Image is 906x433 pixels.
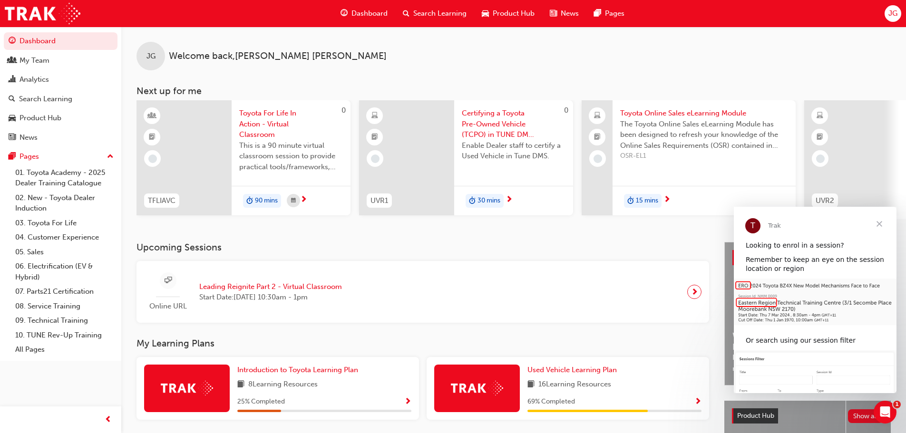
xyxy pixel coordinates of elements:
[724,242,891,385] a: Latest NewsShow allWelcome to your new Training Resource CentreRevolutionise the way you access a...
[19,113,61,124] div: Product Hub
[734,207,896,393] iframe: Intercom live chat message
[691,285,698,298] span: next-icon
[462,108,565,140] span: Certifying a Toyota Pre-Owned Vehicle (TCPO) in TUNE DMS e-Learning Module
[11,284,117,299] a: 07. Parts21 Certification
[732,408,883,423] a: Product HubShow all
[816,154,825,163] span: learningRecordVerb_NONE-icon
[4,148,117,165] button: Pages
[874,401,896,423] iframe: Intercom live chat
[493,8,535,19] span: Product Hub
[620,108,788,119] span: Toyota Online Sales eLearning Module
[107,151,114,163] span: up-icon
[11,191,117,216] a: 02. New - Toyota Dealer Induction
[404,398,411,406] span: Show Progress
[149,131,156,144] span: booktick-icon
[620,151,788,162] span: OSR-EL1
[359,100,573,215] a: 0UVR1Certifying a Toyota Pre-Owned Vehicle (TCPO) in TUNE DMS e-Learning ModuleEnable Dealer staf...
[9,114,16,123] span: car-icon
[19,55,49,66] div: My Team
[341,106,346,115] span: 0
[239,140,343,173] span: This is a 90 minute virtual classroom session to provide practical tools/frameworks, behaviours a...
[136,242,709,253] h3: Upcoming Sessions
[582,100,796,215] a: Toyota Online Sales eLearning ModuleThe Toyota Online Sales eLearning Module has been designed to...
[248,379,318,391] span: 8 Learning Resources
[9,134,16,142] span: news-icon
[817,110,823,122] span: learningResourceType_ELEARNING-icon
[627,195,634,207] span: duration-icon
[888,8,897,19] span: JG
[527,396,575,407] span: 69 % Completed
[19,74,49,85] div: Analytics
[9,153,16,161] span: pages-icon
[636,195,658,206] span: 15 mins
[885,5,901,22] button: JG
[11,245,117,260] a: 05. Sales
[413,8,467,19] span: Search Learning
[694,396,701,408] button: Show Progress
[4,129,117,146] a: News
[11,299,117,314] a: 08. Service Training
[404,396,411,408] button: Show Progress
[19,94,72,105] div: Search Learning
[237,366,358,374] span: Introduction to Toyota Learning Plan
[816,195,834,206] span: UVR2
[594,131,601,144] span: booktick-icon
[527,365,621,375] a: Used Vehicle Learning Plan
[370,195,388,206] span: UVR1
[848,409,884,423] button: Show all
[527,366,617,374] span: Used Vehicle Learning Plan
[11,342,117,357] a: All Pages
[11,328,117,343] a: 10. TUNE Rev-Up Training
[351,8,388,19] span: Dashboard
[9,57,16,65] span: people-icon
[474,4,542,23] a: car-iconProduct Hub
[9,95,15,104] span: search-icon
[11,230,117,245] a: 04. Customer Experience
[255,195,278,206] span: 90 mins
[605,8,624,19] span: Pages
[538,379,611,391] span: 16 Learning Resources
[169,51,387,62] span: Welcome back , [PERSON_NAME] [PERSON_NAME]
[462,140,565,162] span: Enable Dealer staff to certify a Used Vehicle in Tune DMS.
[136,100,351,215] a: 0TFLIAVCToyota For Life In Action - Virtual ClassroomThis is a 90 minute virtual classroom sessio...
[694,398,701,406] span: Show Progress
[149,110,156,122] span: learningResourceType_INSTRUCTOR_LED-icon
[237,379,244,391] span: book-icon
[9,76,16,84] span: chart-icon
[19,132,38,143] div: News
[333,4,395,23] a: guage-iconDashboard
[237,365,362,375] a: Introduction to Toyota Learning Plan
[5,3,80,24] img: Trak
[506,196,513,204] span: next-icon
[527,379,535,391] span: book-icon
[11,259,117,284] a: 06. Electrification (EV & Hybrid)
[594,8,601,19] span: pages-icon
[11,216,117,231] a: 03. Toyota For Life
[239,108,343,140] span: Toyota For Life In Action - Virtual Classroom
[550,8,557,19] span: news-icon
[663,196,671,204] span: next-icon
[19,151,39,162] div: Pages
[4,109,117,127] a: Product Hub
[732,352,883,374] span: Revolutionise the way you access and manage your learning resources.
[564,106,568,115] span: 0
[146,51,156,62] span: JG
[395,4,474,23] a: search-iconSearch Learning
[136,338,709,349] h3: My Learning Plans
[469,195,476,207] span: duration-icon
[4,71,117,88] a: Analytics
[893,401,901,408] span: 1
[4,30,117,148] button: DashboardMy TeamAnalyticsSearch LearningProduct HubNews
[477,195,500,206] span: 30 mins
[4,32,117,50] a: Dashboard
[732,250,883,265] a: Latest NewsShow all
[817,131,823,144] span: booktick-icon
[237,396,285,407] span: 25 % Completed
[9,37,16,46] span: guage-icon
[371,131,378,144] span: booktick-icon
